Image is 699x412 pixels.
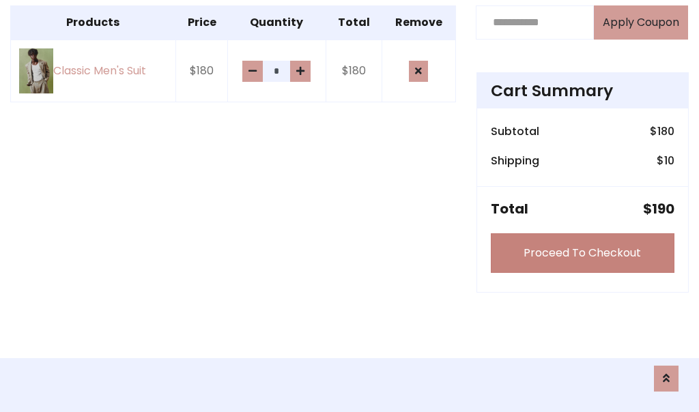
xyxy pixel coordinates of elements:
[657,154,674,167] h6: $
[382,5,455,40] th: Remove
[650,125,674,138] h6: $
[491,154,539,167] h6: Shipping
[657,123,674,139] span: 180
[491,233,674,273] a: Proceed To Checkout
[326,5,382,40] th: Total
[491,201,528,217] h5: Total
[326,40,382,102] td: $180
[643,201,674,217] h5: $
[664,153,674,168] span: 10
[652,199,674,218] span: 190
[175,5,228,40] th: Price
[491,81,674,100] h4: Cart Summary
[11,5,176,40] th: Products
[175,40,228,102] td: $180
[228,5,326,40] th: Quantity
[594,5,688,40] button: Apply Coupon
[491,125,539,138] h6: Subtotal
[19,48,167,94] a: Classic Men's Suit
